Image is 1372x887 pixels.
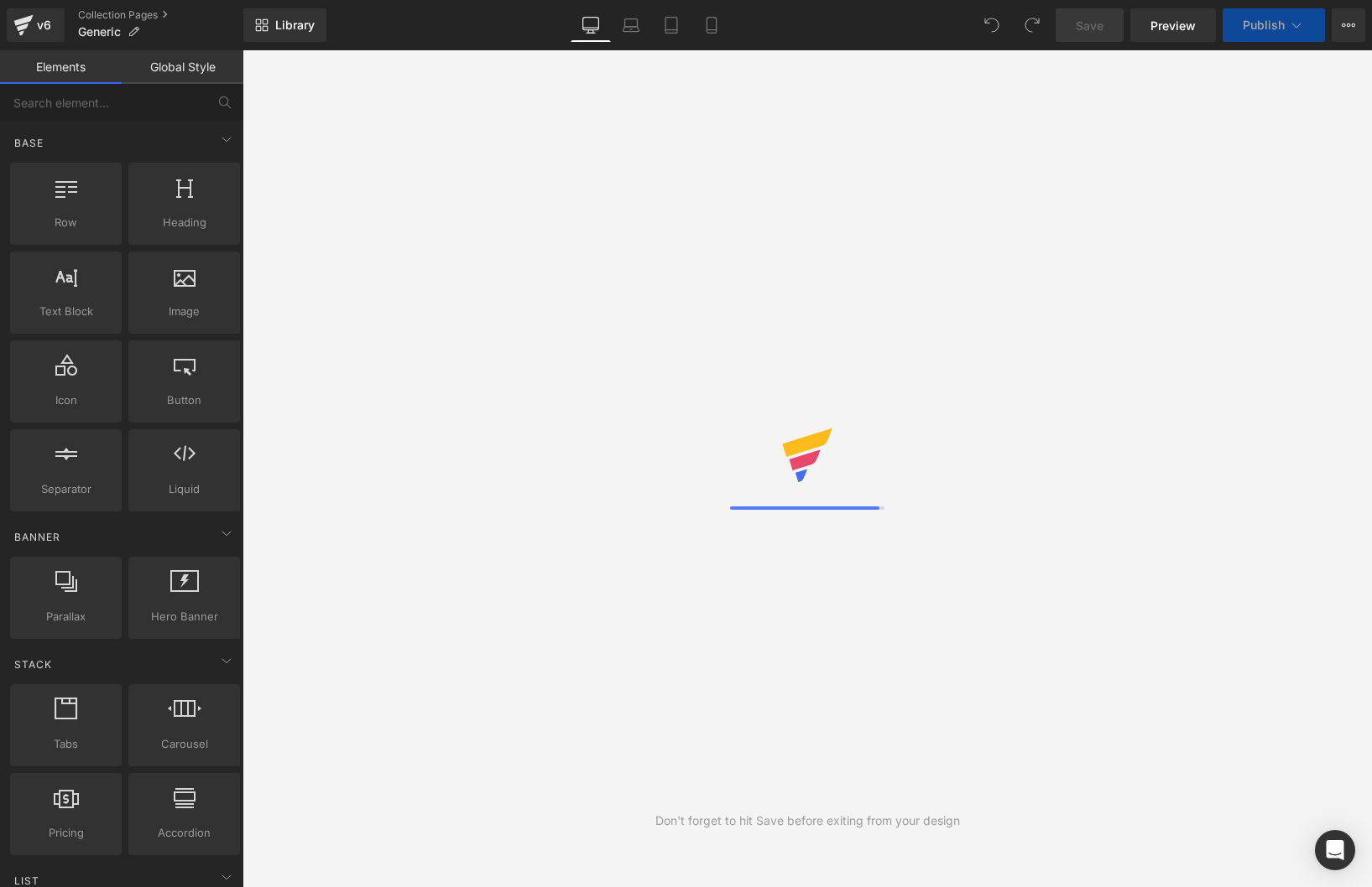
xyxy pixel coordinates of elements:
a: Tablet [651,8,691,42]
span: Preview [1150,17,1196,34]
span: Hero Banner [133,608,235,625]
a: Global Style [122,50,243,84]
span: Image [133,303,235,320]
a: New Library [243,8,326,42]
span: Base [13,135,45,151]
button: Undo [975,8,1009,42]
span: Pricing [15,824,117,842]
span: Text Block [15,303,117,320]
a: v6 [7,8,65,42]
span: Save [1076,17,1103,34]
span: Icon [15,392,117,409]
span: Carousel [133,735,235,753]
span: Tabs [15,735,117,753]
span: Stack [13,656,54,672]
span: Accordion [133,824,235,842]
span: Row [15,214,117,231]
a: Collection Pages [78,8,243,22]
span: Banner [13,529,62,545]
button: More [1332,8,1365,42]
span: Heading [133,214,235,231]
span: Button [133,392,235,409]
span: Generic [78,25,121,39]
a: Preview [1130,8,1216,42]
span: Liquid [133,480,235,498]
span: Publish [1243,18,1285,32]
span: Parallax [15,608,117,625]
a: Laptop [611,8,651,42]
a: Mobile [691,8,732,42]
div: Open Intercom Messenger [1315,830,1355,870]
div: Don't forget to hit Save before exiting from your design [655,812,960,830]
button: Publish [1223,8,1325,42]
a: Desktop [571,8,611,42]
span: Library [275,18,315,33]
span: Separator [15,480,117,498]
button: Redo [1015,8,1049,42]
div: v6 [34,14,55,36]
